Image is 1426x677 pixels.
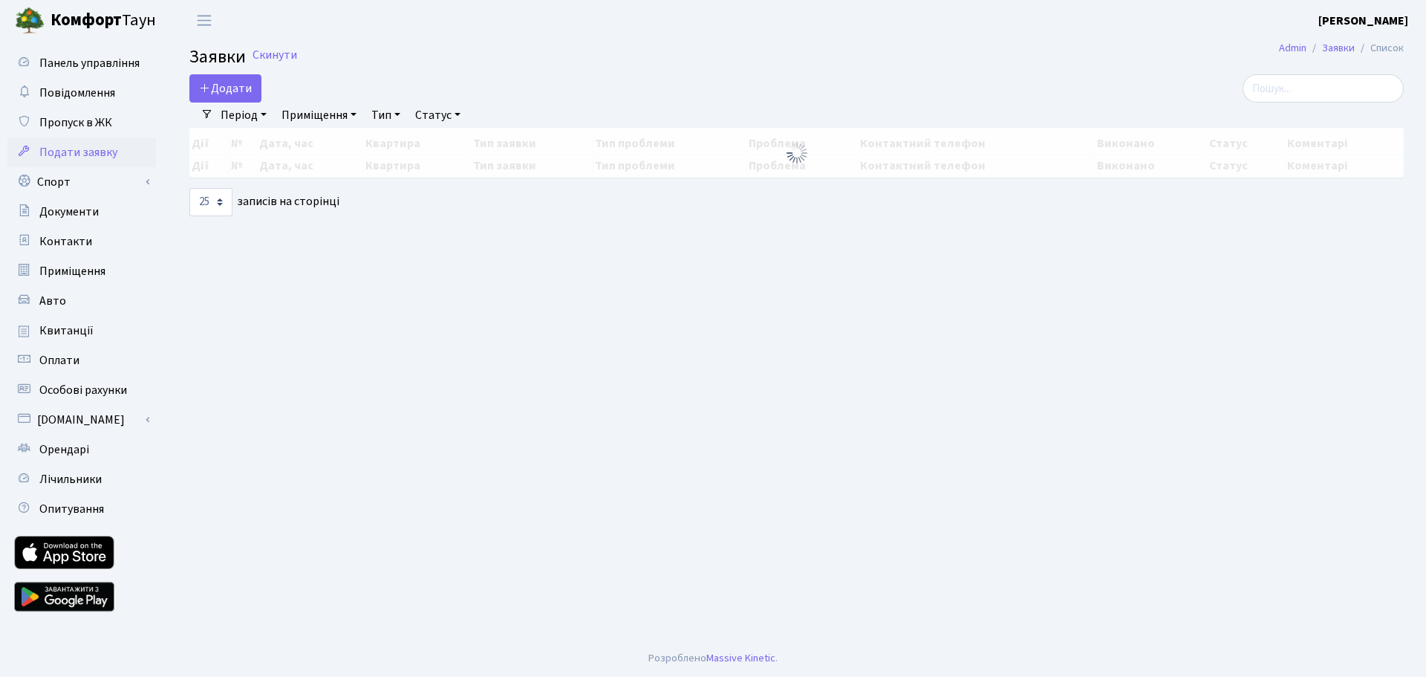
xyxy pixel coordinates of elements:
[189,188,339,216] label: записів на сторінці
[39,323,94,339] span: Квитанції
[253,48,297,62] a: Скинути
[1318,12,1408,30] a: [PERSON_NAME]
[706,650,775,666] a: Massive Kinetic
[51,8,156,33] span: Таун
[186,8,223,33] button: Переключити навігацію
[39,85,115,101] span: Повідомлення
[1257,33,1426,64] nav: breadcrumb
[189,44,246,70] span: Заявки
[39,263,105,279] span: Приміщення
[7,227,156,256] a: Контакти
[15,6,45,36] img: logo.png
[785,141,809,165] img: Обробка...
[189,74,261,103] a: Додати
[648,650,778,667] div: Розроблено .
[7,316,156,346] a: Квитанції
[1355,40,1404,56] li: Список
[39,352,79,369] span: Оплати
[39,293,66,309] span: Авто
[39,501,104,517] span: Опитування
[39,233,92,250] span: Контакти
[1243,74,1404,103] input: Пошук...
[7,346,156,375] a: Оплати
[39,114,112,131] span: Пропуск в ЖК
[215,103,273,128] a: Період
[39,55,140,71] span: Панель управління
[7,108,156,137] a: Пропуск в ЖК
[7,197,156,227] a: Документи
[7,435,156,464] a: Орендарі
[1279,40,1306,56] a: Admin
[7,405,156,435] a: [DOMAIN_NAME]
[7,48,156,78] a: Панель управління
[39,471,102,487] span: Лічильники
[7,494,156,524] a: Опитування
[39,441,89,458] span: Орендарі
[7,167,156,197] a: Спорт
[1322,40,1355,56] a: Заявки
[199,80,252,97] span: Додати
[51,8,122,32] b: Комфорт
[39,144,117,161] span: Подати заявку
[365,103,406,128] a: Тип
[7,256,156,286] a: Приміщення
[39,382,127,398] span: Особові рахунки
[276,103,362,128] a: Приміщення
[189,188,232,216] select: записів на сторінці
[7,137,156,167] a: Подати заявку
[409,103,466,128] a: Статус
[7,286,156,316] a: Авто
[7,78,156,108] a: Повідомлення
[39,204,99,220] span: Документи
[7,375,156,405] a: Особові рахунки
[1318,13,1408,29] b: [PERSON_NAME]
[7,464,156,494] a: Лічильники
